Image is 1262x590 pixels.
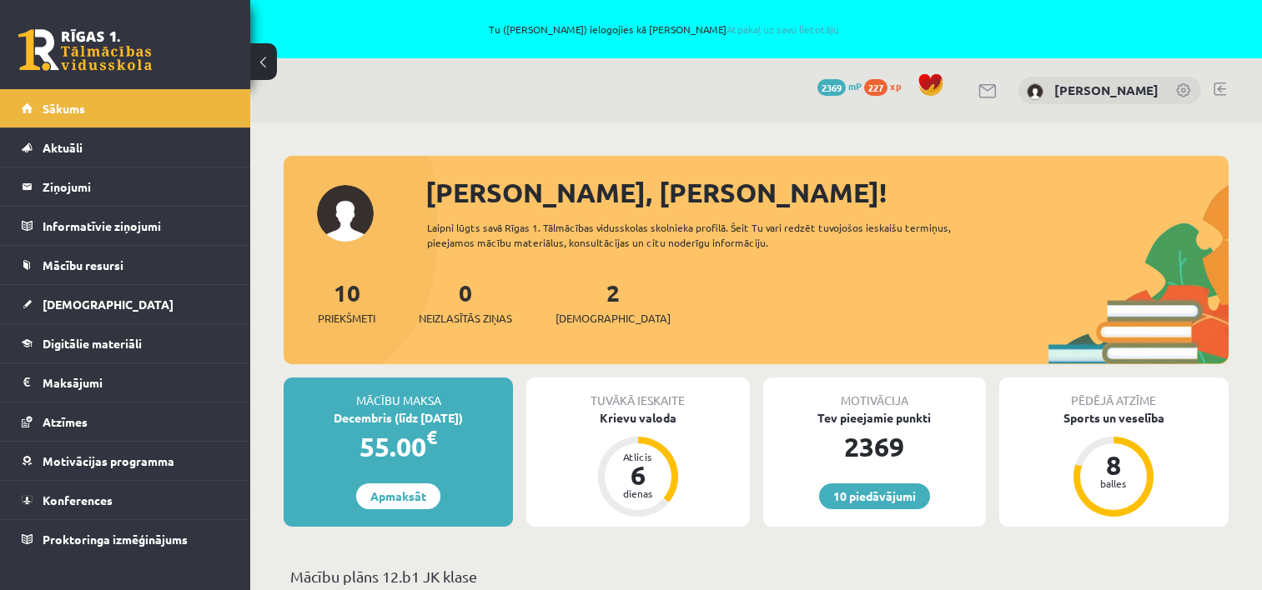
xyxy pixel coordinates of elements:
a: 10 piedāvājumi [819,483,930,509]
div: 55.00 [284,427,513,467]
a: 0Neizlasītās ziņas [419,277,512,327]
span: Konferences [43,492,113,507]
a: Aktuāli [22,128,229,167]
div: Sports un veselība [999,409,1229,427]
a: Konferences [22,481,229,519]
a: Atzīmes [22,402,229,441]
div: 6 [613,462,663,488]
a: Atpakaļ uz savu lietotāju [727,22,839,36]
a: Motivācijas programma [22,442,229,480]
legend: Informatīvie ziņojumi [43,207,229,245]
span: xp [890,79,901,92]
span: Proktoringa izmēģinājums [43,532,188,547]
img: Robijs Cabuls [1027,83,1043,100]
a: [PERSON_NAME] [1054,82,1159,98]
span: Motivācijas programma [43,453,174,468]
div: Krievu valoda [526,409,749,427]
a: 227 xp [864,79,909,92]
p: Mācību plāns 12.b1 JK klase [290,565,1222,587]
a: Digitālie materiāli [22,324,229,362]
span: € [426,425,437,449]
a: 2[DEMOGRAPHIC_DATA] [556,277,671,327]
div: Atlicis [613,452,663,462]
a: Mācību resursi [22,246,229,284]
span: Tu ([PERSON_NAME]) ielogojies kā [PERSON_NAME] [192,24,1136,34]
div: 2369 [763,427,986,467]
div: Mācību maksa [284,377,513,409]
div: Motivācija [763,377,986,409]
span: 2369 [817,79,846,96]
span: Sākums [43,101,85,116]
a: Sākums [22,89,229,127]
a: Proktoringa izmēģinājums [22,520,229,558]
span: Mācību resursi [43,257,123,272]
legend: Ziņojumi [43,167,229,206]
span: [DEMOGRAPHIC_DATA] [556,310,671,327]
span: 227 [864,79,887,96]
span: Atzīmes [43,414,88,429]
span: mP [848,79,862,92]
a: Maksājumi [22,363,229,402]
a: [DEMOGRAPHIC_DATA] [22,285,229,323]
div: dienas [613,488,663,498]
div: Tev pieejamie punkti [763,409,986,427]
span: Priekšmeti [318,310,375,327]
a: 10Priekšmeti [318,277,375,327]
a: 2369 mP [817,79,862,92]
div: Tuvākā ieskaite [526,377,749,409]
div: Laipni lūgts savā Rīgas 1. Tālmācības vidusskolas skolnieka profilā. Šeit Tu vari redzēt tuvojošo... [427,220,994,250]
a: Informatīvie ziņojumi [22,207,229,245]
a: Sports un veselība 8 balles [999,409,1229,519]
a: Krievu valoda Atlicis 6 dienas [526,409,749,519]
div: Decembris (līdz [DATE]) [284,409,513,427]
div: [PERSON_NAME], [PERSON_NAME]! [425,172,1229,212]
legend: Maksājumi [43,363,229,402]
div: Pēdējā atzīme [999,377,1229,409]
a: Rīgas 1. Tālmācības vidusskola [18,29,152,71]
span: [DEMOGRAPHIC_DATA] [43,297,173,312]
span: Neizlasītās ziņas [419,310,512,327]
span: Digitālie materiāli [43,336,142,351]
a: Ziņojumi [22,167,229,206]
div: balles [1089,478,1139,488]
div: 8 [1089,452,1139,478]
span: Aktuāli [43,140,83,155]
a: Apmaksāt [356,483,440,509]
